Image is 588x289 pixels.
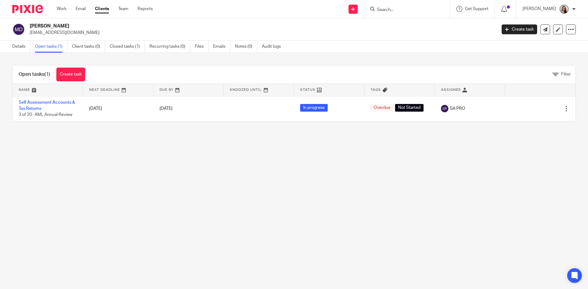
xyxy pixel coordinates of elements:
[376,7,432,13] input: Search
[12,5,43,13] img: Pixie
[235,41,257,53] a: Notes (0)
[300,104,328,112] span: In progress
[213,41,230,53] a: Emails
[465,7,488,11] span: Get Support
[160,106,172,111] span: [DATE]
[56,68,85,81] a: Create task
[371,104,394,112] span: Overdue
[149,41,190,53] a: Recurring tasks (0)
[138,6,153,12] a: Reports
[72,41,105,53] a: Client tasks (0)
[561,72,571,76] span: Filter
[44,72,50,77] span: (1)
[19,113,72,117] span: 3 of 20 · AML Annual Review
[57,6,66,12] a: Work
[118,6,128,12] a: Team
[35,41,67,53] a: Open tasks (1)
[12,23,25,36] img: svg%3E
[300,88,315,91] span: Status
[262,41,285,53] a: Audit logs
[395,104,424,112] span: Not Started
[76,6,86,12] a: Email
[450,106,465,112] span: SA PRO
[19,100,75,111] a: Self Assessment Accounts & Tax Returns
[83,96,153,121] td: [DATE]
[441,105,448,112] img: svg%3E
[230,88,262,91] span: Snoozed Until
[502,24,537,34] a: Create task
[95,6,109,12] a: Clients
[19,71,50,78] h1: Open tasks
[30,30,492,36] p: [EMAIL_ADDRESS][DOMAIN_NAME]
[110,41,145,53] a: Closed tasks (1)
[195,41,209,53] a: Files
[371,88,381,91] span: Tags
[522,6,556,12] p: [PERSON_NAME]
[559,4,569,14] img: Profile.png
[30,23,400,29] h2: [PERSON_NAME]
[12,41,30,53] a: Details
